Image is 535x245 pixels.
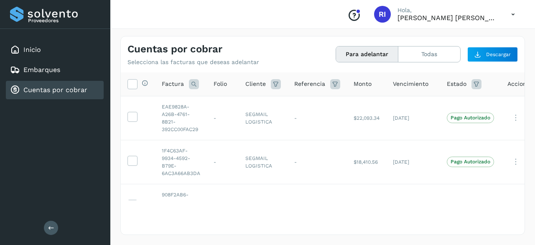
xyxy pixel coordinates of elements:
[336,46,398,62] button: Para adelantar
[207,96,239,140] td: -
[155,140,207,184] td: 1F4C63AF-9934-4592-B79E-6AC3A66AB3DA
[354,80,372,88] span: Monto
[397,14,498,22] p: Renata Isabel Najar Zapien
[162,80,184,88] span: Factura
[294,80,325,88] span: Referencia
[239,140,288,184] td: SEGMAIL LOGISTICA
[239,96,288,140] td: SEGMAIL LOGISTICA
[288,140,347,184] td: -
[6,41,104,59] div: Inicio
[239,184,288,228] td: SEGMAIL LOGISTICA
[6,61,104,79] div: Embarques
[393,80,428,88] span: Vencimiento
[155,96,207,140] td: EAE9828A-A26B-4761-8B21-392CC00FAC29
[507,80,533,88] span: Acciones
[155,184,207,228] td: 908F2AB6-549D-46D9-AB6B-B2CC1E19E038
[6,81,104,99] div: Cuentas por cobrar
[386,96,440,140] td: [DATE]
[245,80,266,88] span: Cliente
[207,140,239,184] td: -
[207,184,239,228] td: -
[23,46,41,54] a: Inicio
[447,80,466,88] span: Estado
[397,7,498,14] p: Hola,
[23,86,87,94] a: Cuentas por cobrar
[347,96,386,140] td: $22,093.34
[127,59,259,66] p: Selecciona las facturas que deseas adelantar
[28,18,100,23] p: Proveedores
[347,140,386,184] td: $18,410.56
[467,47,518,62] button: Descargar
[398,46,460,62] button: Todas
[23,66,60,74] a: Embarques
[386,140,440,184] td: [DATE]
[486,51,511,58] span: Descargar
[451,115,490,121] p: Pago Autorizado
[386,184,440,228] td: [DATE]
[288,96,347,140] td: -
[127,43,222,55] h4: Cuentas por cobrar
[288,184,347,228] td: -
[451,159,490,165] p: Pago Autorizado
[347,184,386,228] td: $22,706.21
[214,80,227,88] span: Folio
